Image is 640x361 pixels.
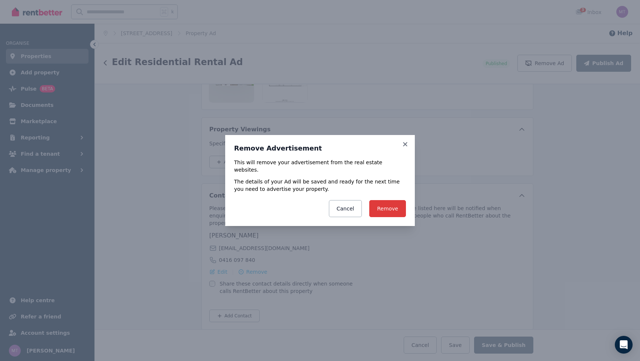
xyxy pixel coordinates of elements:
button: Cancel [329,200,362,217]
h3: Remove Advertisement [234,144,406,153]
div: Open Intercom Messenger [615,336,633,354]
p: The details of your Ad will be saved and ready for the next time you need to advertise your prope... [234,178,406,193]
p: This will remove your advertisement from the real estate websites. [234,159,406,173]
button: Remove [369,200,406,217]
